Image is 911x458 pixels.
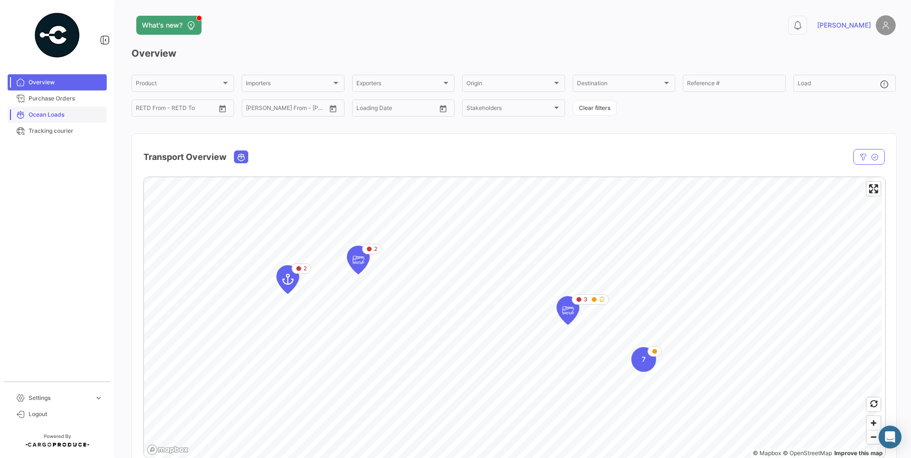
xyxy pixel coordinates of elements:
[29,110,103,119] span: Ocean Loads
[466,106,552,113] span: Stakeholders
[234,151,248,163] button: Ocean
[8,107,107,123] a: Ocean Loads
[33,11,81,59] img: powered-by.png
[304,264,307,273] span: 2
[879,426,901,448] div: Abrir Intercom Messenger
[642,355,646,364] span: 7
[356,81,442,88] span: Exporters
[147,444,189,455] a: Mapbox logo
[557,296,579,325] div: Map marker
[466,81,552,88] span: Origin
[376,106,415,113] input: To
[29,94,103,103] span: Purchase Orders
[631,347,656,372] div: Map marker
[577,81,662,88] span: Destination
[143,150,226,164] h4: Transport Overview
[142,20,182,30] span: What's new?
[29,78,103,87] span: Overview
[753,449,781,457] a: Mapbox
[783,449,832,457] a: OpenStreetMap
[132,47,896,60] h3: Overview
[867,416,881,430] button: Zoom in
[356,106,370,113] input: From
[584,295,587,304] span: 3
[136,16,202,35] button: What's new?
[276,265,299,294] div: Map marker
[347,246,370,274] div: Map marker
[29,394,91,402] span: Settings
[8,123,107,139] a: Tracking courier
[94,394,103,402] span: expand_more
[29,127,103,135] span: Tracking courier
[215,101,230,116] button: Open calendar
[246,81,331,88] span: Importers
[867,430,881,444] button: Zoom out
[867,182,881,196] button: Enter fullscreen
[876,15,896,35] img: placeholder-user.png
[266,106,304,113] input: To
[156,106,194,113] input: To
[436,101,450,116] button: Open calendar
[326,101,340,116] button: Open calendar
[8,90,107,107] a: Purchase Orders
[374,245,377,253] span: 2
[136,81,221,88] span: Product
[136,106,149,113] input: From
[817,20,871,30] span: [PERSON_NAME]
[573,100,617,116] button: Clear filters
[29,410,103,418] span: Logout
[834,449,883,457] a: Map feedback
[867,430,881,444] span: Zoom out
[8,74,107,90] a: Overview
[246,106,259,113] input: From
